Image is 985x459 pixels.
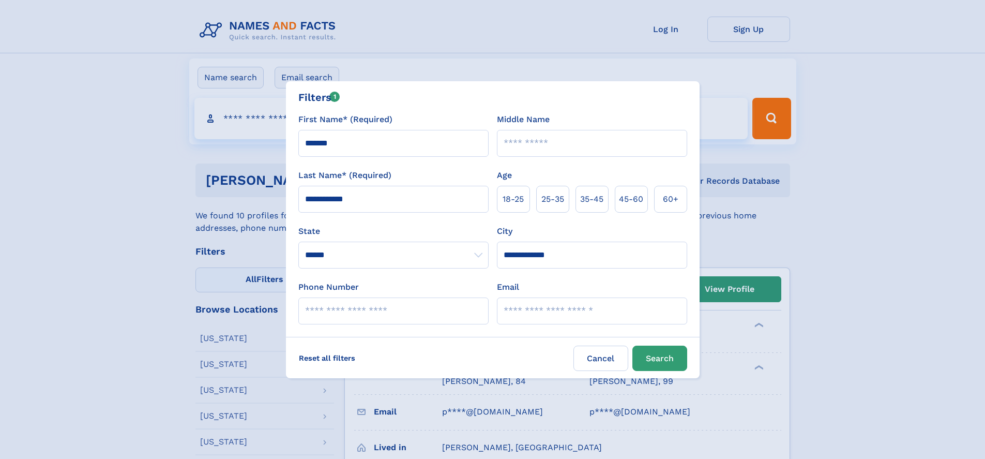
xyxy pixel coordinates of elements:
[663,193,678,205] span: 60+
[573,346,628,371] label: Cancel
[497,225,512,238] label: City
[541,193,564,205] span: 25‑35
[497,113,550,126] label: Middle Name
[298,90,340,105] div: Filters
[298,225,489,238] label: State
[632,346,687,371] button: Search
[298,281,359,293] label: Phone Number
[580,193,603,205] span: 35‑45
[292,346,362,371] label: Reset all filters
[503,193,524,205] span: 18‑25
[298,113,392,126] label: First Name* (Required)
[298,169,391,182] label: Last Name* (Required)
[497,169,512,182] label: Age
[497,281,519,293] label: Email
[619,193,643,205] span: 45‑60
